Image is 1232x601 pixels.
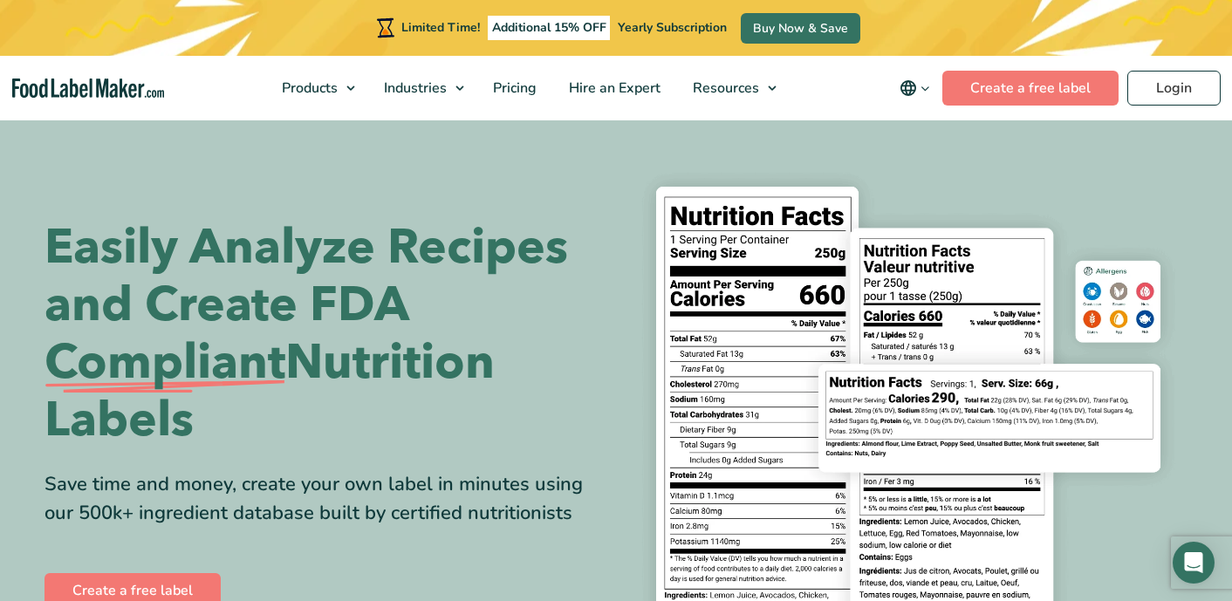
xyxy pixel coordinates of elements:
[688,79,761,98] span: Resources
[401,19,480,36] span: Limited Time!
[44,334,285,392] span: Compliant
[618,19,727,36] span: Yearly Subscription
[44,219,603,449] h1: Easily Analyze Recipes and Create FDA Nutrition Labels
[368,56,473,120] a: Industries
[44,470,603,528] div: Save time and money, create your own label in minutes using our 500k+ ingredient database built b...
[677,56,785,120] a: Resources
[477,56,549,120] a: Pricing
[564,79,662,98] span: Hire an Expert
[1127,71,1221,106] a: Login
[266,56,364,120] a: Products
[741,13,860,44] a: Buy Now & Save
[277,79,339,98] span: Products
[379,79,448,98] span: Industries
[488,79,538,98] span: Pricing
[488,16,611,40] span: Additional 15% OFF
[942,71,1119,106] a: Create a free label
[1173,542,1215,584] div: Open Intercom Messenger
[553,56,673,120] a: Hire an Expert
